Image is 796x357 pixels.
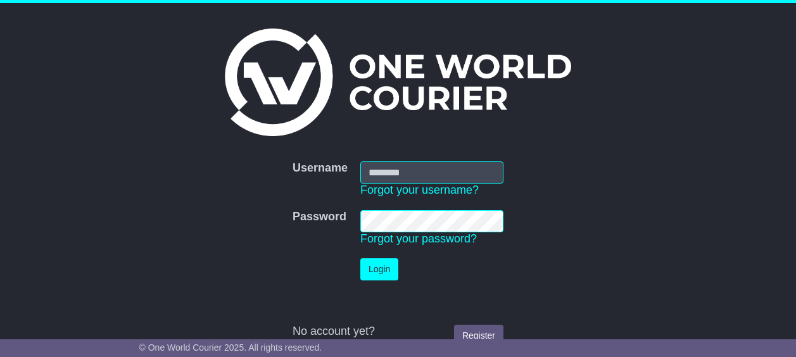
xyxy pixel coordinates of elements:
[454,325,503,347] a: Register
[293,161,348,175] label: Username
[360,232,477,245] a: Forgot your password?
[139,342,322,353] span: © One World Courier 2025. All rights reserved.
[360,184,479,196] a: Forgot your username?
[293,210,346,224] label: Password
[360,258,398,280] button: Login
[293,325,503,339] div: No account yet?
[225,28,571,136] img: One World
